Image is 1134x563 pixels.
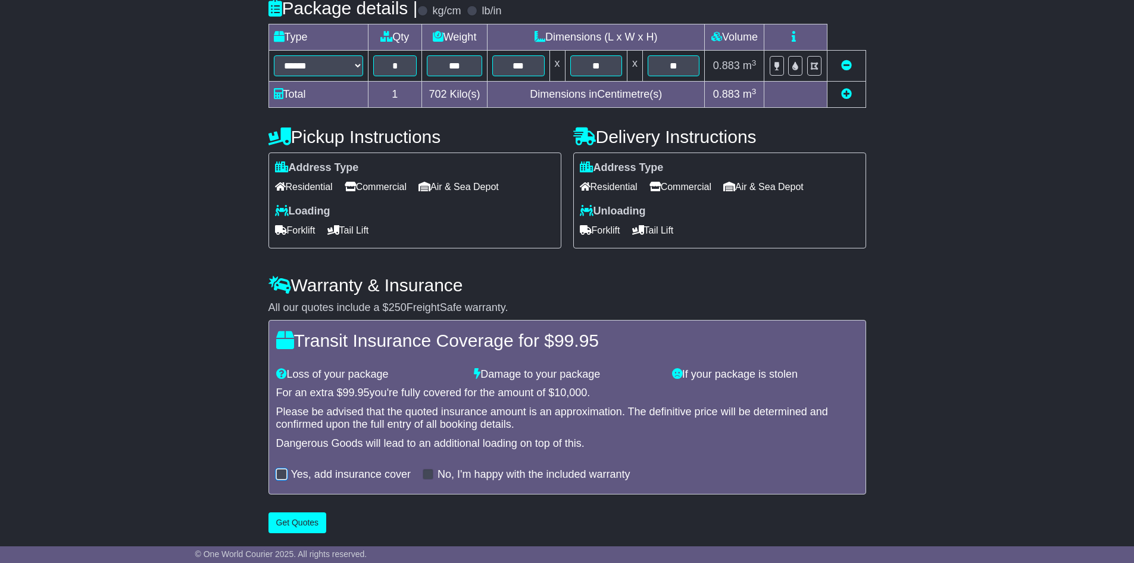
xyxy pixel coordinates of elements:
div: Dangerous Goods will lead to an additional loading on top of this. [276,437,858,450]
div: Damage to your package [468,368,666,381]
span: m [743,60,757,71]
a: Add new item [841,88,852,100]
td: Qty [368,24,422,51]
span: Air & Sea Depot [723,178,804,196]
div: Please be advised that the quoted insurance amount is an approximation. The definitive price will... [276,406,858,431]
td: Kilo(s) [422,82,488,108]
td: 1 [368,82,422,108]
sup: 3 [752,58,757,67]
div: For an extra $ you're fully covered for the amount of $ . [276,387,858,400]
div: Loss of your package [270,368,468,381]
span: Air & Sea Depot [418,178,499,196]
button: Get Quotes [268,512,327,533]
span: © One World Courier 2025. All rights reserved. [195,549,367,559]
td: Dimensions (L x W x H) [488,24,705,51]
div: If your package is stolen [666,368,864,381]
label: lb/in [482,5,501,18]
h4: Transit Insurance Coverage for $ [276,331,858,350]
label: Unloading [580,205,646,218]
label: Yes, add insurance cover [291,468,411,481]
a: Remove this item [841,60,852,71]
span: Tail Lift [327,221,369,239]
td: Volume [705,24,764,51]
td: x [627,51,642,82]
span: 99.95 [554,331,599,350]
h4: Delivery Instructions [573,127,866,147]
span: m [743,88,757,100]
h4: Warranty & Insurance [268,275,866,295]
span: 702 [429,88,447,100]
td: Weight [422,24,488,51]
span: Residential [275,178,333,196]
label: Loading [275,205,330,218]
h4: Pickup Instructions [268,127,561,147]
span: 99.95 [343,387,370,399]
span: 10,000 [554,387,587,399]
td: Total [268,82,368,108]
span: 250 [389,301,407,313]
span: Residential [580,178,638,196]
span: Commercial [649,178,711,196]
div: All our quotes include a $ FreightSafe warranty. [268,301,866,315]
td: Dimensions in Centimetre(s) [488,82,705,108]
td: x [549,51,565,82]
label: No, I'm happy with the included warranty [438,468,630,481]
sup: 3 [752,87,757,96]
label: Address Type [580,161,664,175]
span: Commercial [345,178,407,196]
span: Tail Lift [632,221,674,239]
label: Address Type [275,161,359,175]
label: kg/cm [432,5,461,18]
td: Type [268,24,368,51]
span: Forklift [580,221,620,239]
span: 0.883 [713,88,740,100]
span: 0.883 [713,60,740,71]
span: Forklift [275,221,315,239]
